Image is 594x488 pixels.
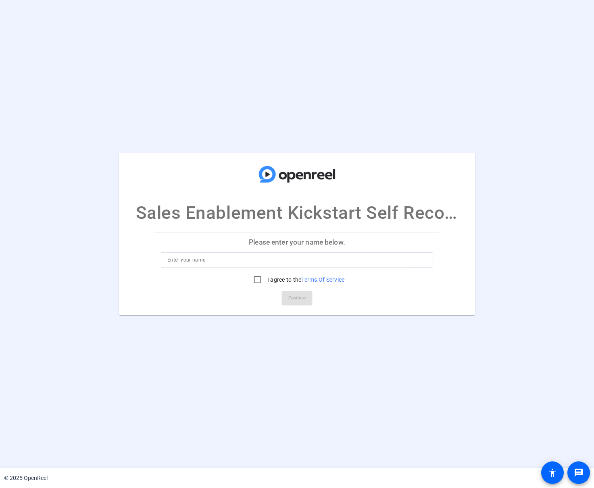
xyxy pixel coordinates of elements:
input: Enter your name [167,255,427,265]
p: Please enter your name below. [154,233,440,252]
img: company-logo [257,161,338,187]
div: © 2025 OpenReel [4,474,48,482]
p: Sales Enablement Kickstart Self Recording [136,199,459,226]
mat-icon: message [574,468,584,478]
a: Terms Of Service [301,276,344,283]
mat-icon: accessibility [548,468,557,478]
label: I agree to the [266,276,345,284]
